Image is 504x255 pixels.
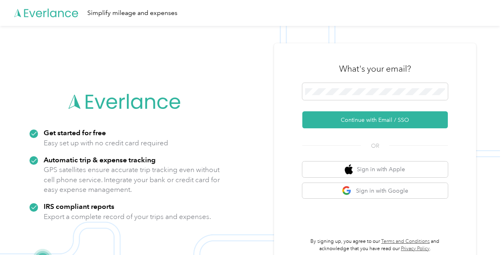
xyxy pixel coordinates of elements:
[302,238,448,252] p: By signing up, you agree to our and acknowledge that you have read our .
[401,246,430,252] a: Privacy Policy
[302,111,448,128] button: Continue with Email / SSO
[44,202,114,210] strong: IRS compliant reports
[44,138,168,148] p: Easy set up with no credit card required
[44,155,156,164] strong: Automatic trip & expense tracking
[44,212,211,222] p: Export a complete record of your trips and expenses.
[339,63,411,74] h3: What's your email?
[342,186,352,196] img: google logo
[345,164,353,174] img: apple logo
[44,165,220,195] p: GPS satellites ensure accurate trip tracking even without cell phone service. Integrate your bank...
[87,8,177,18] div: Simplify mileage and expenses
[44,128,106,137] strong: Get started for free
[302,183,448,199] button: google logoSign in with Google
[381,238,430,244] a: Terms and Conditions
[361,142,389,150] span: OR
[302,161,448,177] button: apple logoSign in with Apple
[459,210,504,255] iframe: Everlance-gr Chat Button Frame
